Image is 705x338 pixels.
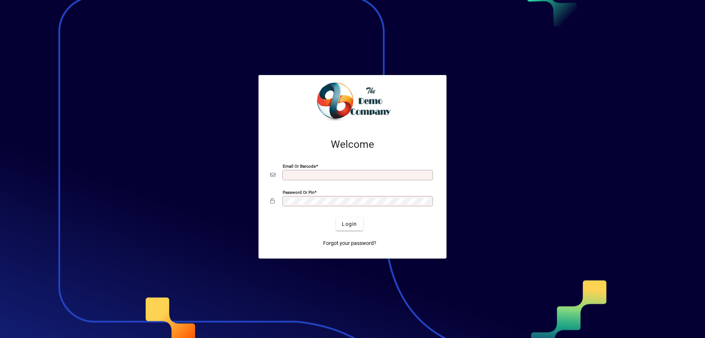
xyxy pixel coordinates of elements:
button: Login [336,217,363,231]
mat-label: Email or Barcode [283,164,316,169]
h2: Welcome [270,138,435,151]
mat-label: Password or Pin [283,190,314,195]
span: Login [342,220,357,228]
span: Forgot your password? [323,239,376,247]
a: Forgot your password? [320,236,379,250]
